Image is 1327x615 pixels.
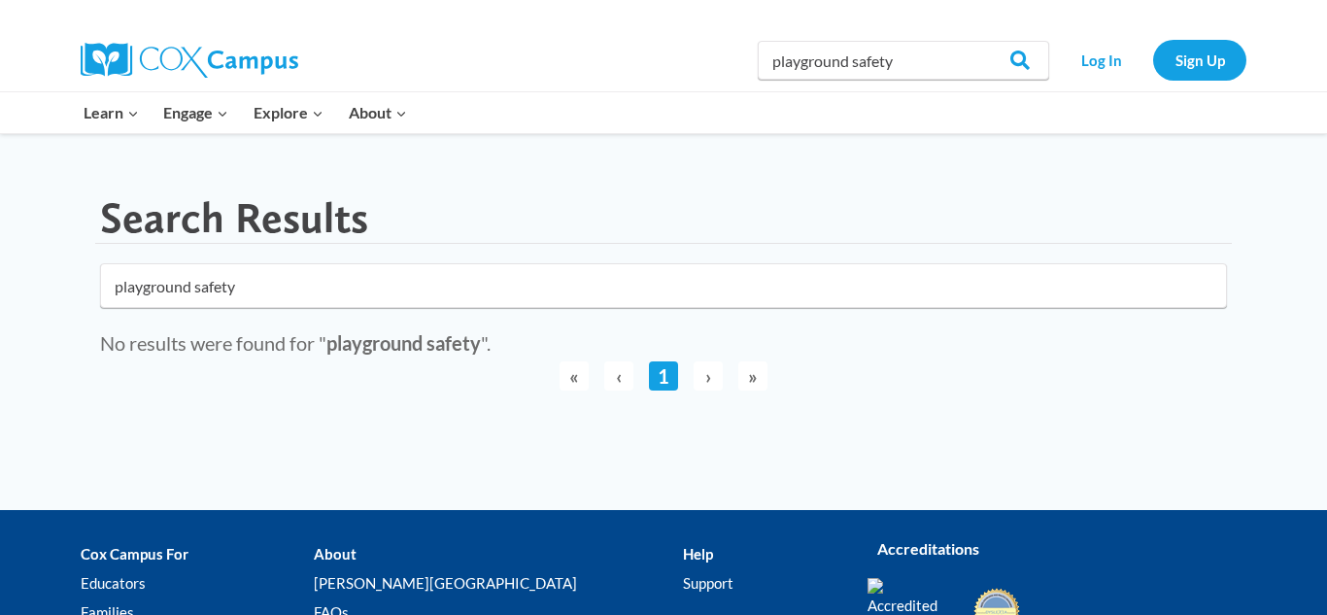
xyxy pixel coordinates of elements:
nav: Primary Navigation [71,92,419,133]
a: Support [683,568,838,598]
nav: Secondary Navigation [1059,40,1246,80]
span: › [694,361,723,391]
a: Log In [1059,40,1143,80]
strong: playground safety [326,331,481,355]
span: ‹ [604,361,633,391]
a: Sign Up [1153,40,1246,80]
strong: Accreditations [877,539,979,558]
span: About [349,100,407,125]
input: Search Cox Campus [758,41,1049,80]
input: Search for... [100,263,1227,308]
a: Educators [81,568,314,598]
a: [PERSON_NAME][GEOGRAPHIC_DATA] [314,568,682,598]
span: Explore [254,100,323,125]
h1: Search Results [100,192,368,244]
span: « [560,361,589,391]
a: 1 [649,361,678,391]
div: No results were found for " ". [100,327,1227,359]
span: Learn [84,100,139,125]
img: Cox Campus [81,43,298,78]
span: Engage [163,100,228,125]
span: » [738,361,767,391]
